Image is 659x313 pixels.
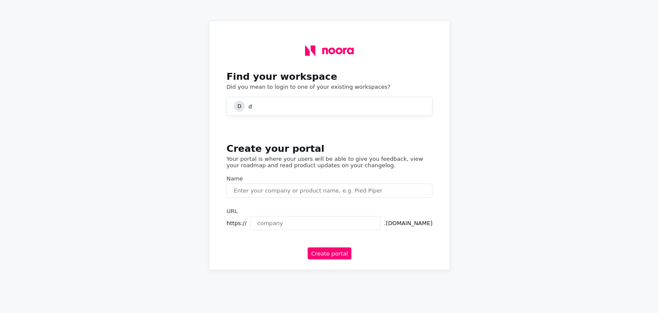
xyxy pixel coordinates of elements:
div: https:// [227,220,247,226]
div: D [234,101,245,112]
input: company [250,216,381,230]
div: .[DOMAIN_NAME] [384,220,432,226]
input: Enter your company or product name, e.g. Pied Piper [227,184,432,198]
div: Name [227,175,432,182]
div: Did you mean to login to one of your existing workspaces? [227,84,432,90]
button: Create portal [308,247,351,259]
div: Create your portal [227,143,432,154]
span: d [248,103,252,110]
div: Your portal is where your users will be able to give you feedback, view your roadmap and read pro... [227,156,432,169]
div: Find your workspace [227,71,432,82]
div: URL [227,208,432,214]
